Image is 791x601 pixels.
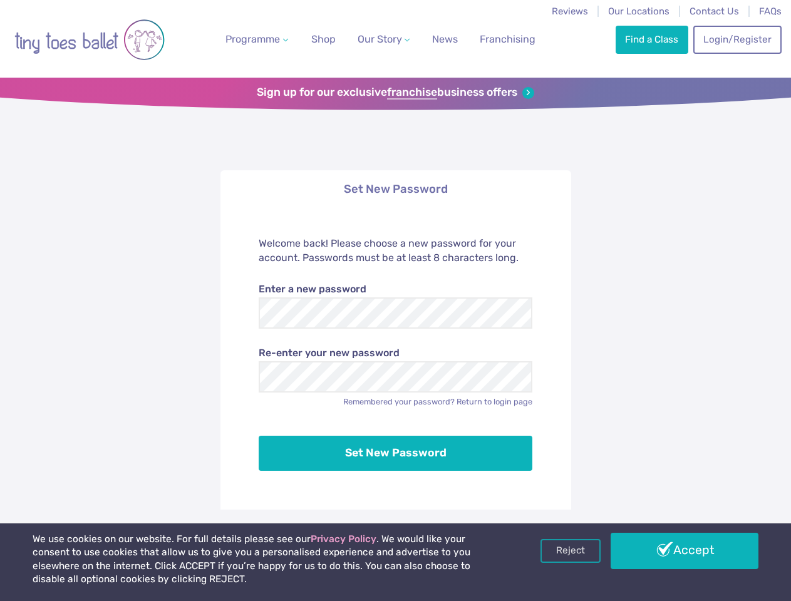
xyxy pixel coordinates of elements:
span: Franchising [480,33,535,45]
span: News [432,33,458,45]
a: Our Locations [608,6,670,17]
a: Privacy Policy [311,533,376,545]
span: Shop [311,33,336,45]
a: Reviews [552,6,588,17]
a: Login/Register [693,26,781,53]
img: tiny toes ballet [14,8,165,71]
label: Re-enter your new password [259,346,532,360]
a: Remembered your password? Return to login page [343,397,532,406]
a: Contact Us [690,6,739,17]
strong: franchise [387,86,437,100]
a: Accept [611,533,758,569]
a: FAQs [759,6,782,17]
a: Reject [540,539,601,563]
a: Sign up for our exclusivefranchisebusiness offers [257,86,534,100]
a: Our Story [352,27,415,52]
a: Find a Class [616,26,688,53]
span: Programme [225,33,280,45]
a: Shop [306,27,341,52]
p: We use cookies on our website. For full details please see our . We would like your consent to us... [33,533,504,587]
p: Welcome back! Please choose a new password for your account. Passwords must be at least 8 charact... [259,237,532,265]
a: News [427,27,463,52]
button: Set New Password [259,436,532,471]
a: Programme [220,27,293,52]
label: Enter a new password [259,282,532,296]
span: Our Story [358,33,402,45]
a: Franchising [475,27,540,52]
